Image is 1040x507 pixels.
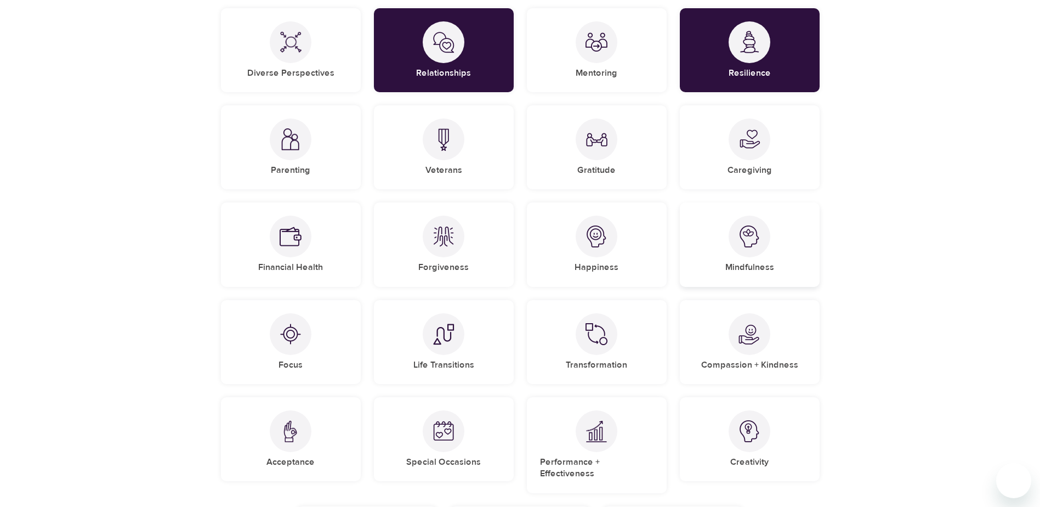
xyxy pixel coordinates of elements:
[416,67,471,79] h5: Relationships
[680,300,820,384] div: Compassion + KindnessCompassion + Kindness
[221,8,361,92] div: Diverse PerspectivesDiverse Perspectives
[374,202,514,286] div: ForgivenessForgiveness
[575,262,618,273] h5: Happiness
[266,457,315,468] h5: Acceptance
[433,420,454,442] img: Special Occasions
[280,128,302,151] img: Parenting
[996,463,1031,498] iframe: Button to launch messaging window
[374,8,514,92] div: RelationshipsRelationships
[586,323,607,345] img: Transformation
[738,128,760,150] img: Caregiving
[586,226,607,247] img: Happiness
[527,8,667,92] div: MentoringMentoring
[280,226,302,247] img: Financial Health
[680,105,820,189] div: CaregivingCaregiving
[413,359,474,371] h5: Life Transitions
[433,226,454,247] img: Forgiveness
[374,300,514,384] div: Life TransitionsLife Transitions
[540,457,653,480] h5: Performance + Effectiveness
[729,67,771,79] h5: Resilience
[738,226,760,247] img: Mindfulness
[527,397,667,493] div: Performance + EffectivenessPerformance + Effectiveness
[425,165,462,176] h5: Veterans
[738,31,760,53] img: Resilience
[374,397,514,481] div: Special OccasionsSpecial Occasions
[738,323,760,345] img: Compassion + Kindness
[680,397,820,481] div: CreativityCreativity
[586,128,607,150] img: Gratitude
[374,105,514,189] div: VeteransVeterans
[280,323,302,345] img: Focus
[725,262,774,273] h5: Mindfulness
[221,300,361,384] div: FocusFocus
[406,457,481,468] h5: Special Occasions
[527,202,667,286] div: HappinessHappiness
[527,300,667,384] div: TransformationTransformation
[418,262,469,273] h5: Forgiveness
[680,8,820,92] div: ResilienceResilience
[586,420,607,443] img: Performance + Effectiveness
[701,359,798,371] h5: Compassion + Kindness
[433,323,454,345] img: Life Transitions
[680,202,820,286] div: MindfulnessMindfulness
[280,31,302,53] img: Diverse Perspectives
[280,420,302,443] img: Acceptance
[576,67,617,79] h5: Mentoring
[258,262,323,273] h5: Financial Health
[279,359,303,371] h5: Focus
[433,31,454,53] img: Relationships
[566,359,627,371] h5: Transformation
[728,165,772,176] h5: Caregiving
[247,67,334,79] h5: Diverse Perspectives
[738,420,760,442] img: Creativity
[527,105,667,189] div: GratitudeGratitude
[577,165,616,176] h5: Gratitude
[221,105,361,189] div: ParentingParenting
[271,165,310,176] h5: Parenting
[586,31,607,53] img: Mentoring
[730,457,769,468] h5: Creativity
[221,397,361,481] div: AcceptanceAcceptance
[221,202,361,286] div: Financial HealthFinancial Health
[433,128,454,151] img: Veterans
